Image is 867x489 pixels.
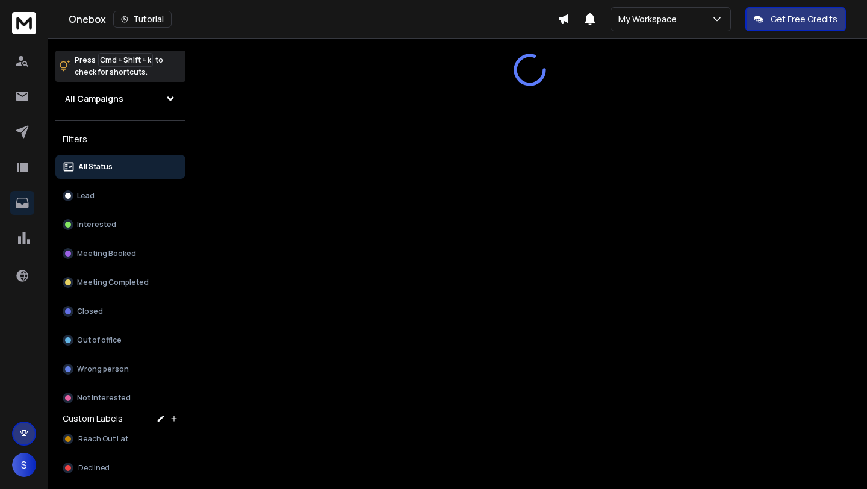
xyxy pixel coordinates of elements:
[63,413,123,425] h3: Custom Labels
[745,7,846,31] button: Get Free Credits
[55,427,185,451] button: Reach Out Later
[12,453,36,477] button: S
[55,328,185,352] button: Out of office
[77,191,95,201] p: Lead
[77,278,149,287] p: Meeting Completed
[113,11,172,28] button: Tutorial
[78,463,110,473] span: Declined
[75,54,163,78] p: Press to check for shortcuts.
[55,87,185,111] button: All Campaigns
[77,220,116,229] p: Interested
[69,11,558,28] div: Onebox
[55,270,185,294] button: Meeting Completed
[98,53,153,67] span: Cmd + Shift + k
[77,364,129,374] p: Wrong person
[55,386,185,410] button: Not Interested
[78,162,113,172] p: All Status
[55,299,185,323] button: Closed
[65,93,123,105] h1: All Campaigns
[77,249,136,258] p: Meeting Booked
[55,241,185,266] button: Meeting Booked
[55,184,185,208] button: Lead
[55,357,185,381] button: Wrong person
[55,155,185,179] button: All Status
[77,307,103,316] p: Closed
[77,335,122,345] p: Out of office
[77,393,131,403] p: Not Interested
[771,13,837,25] p: Get Free Credits
[55,131,185,148] h3: Filters
[55,456,185,480] button: Declined
[55,213,185,237] button: Interested
[618,13,682,25] p: My Workspace
[78,434,135,444] span: Reach Out Later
